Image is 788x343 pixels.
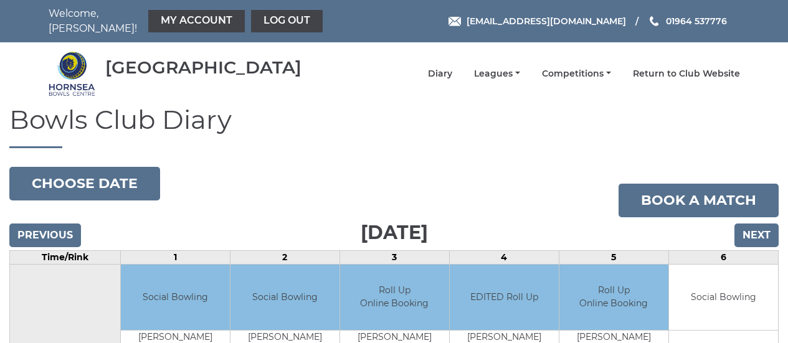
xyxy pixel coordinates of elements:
a: Book a match [619,184,779,217]
button: Choose date [9,167,160,200]
td: Social Bowling [121,265,230,330]
a: Competitions [542,68,611,80]
img: Email [449,17,461,26]
td: EDITED Roll Up [450,265,559,330]
td: Time/Rink [10,251,121,265]
nav: Welcome, [PERSON_NAME]! [49,6,326,36]
span: 01964 537776 [666,16,727,27]
a: Diary [428,68,452,80]
td: Roll Up Online Booking [340,265,449,330]
td: 6 [668,251,778,265]
a: My Account [148,10,245,32]
a: Log out [251,10,323,32]
td: Roll Up Online Booking [559,265,668,330]
a: Leagues [474,68,520,80]
td: Social Bowling [669,265,778,330]
td: Social Bowling [230,265,339,330]
td: 3 [339,251,449,265]
td: 4 [449,251,559,265]
a: Return to Club Website [633,68,740,80]
div: [GEOGRAPHIC_DATA] [105,58,301,77]
input: Previous [9,223,81,247]
a: Phone us 01964 537776 [648,14,727,28]
span: [EMAIL_ADDRESS][DOMAIN_NAME] [467,16,626,27]
td: 1 [120,251,230,265]
h1: Bowls Club Diary [9,105,779,148]
td: 5 [559,251,668,265]
td: 2 [230,251,339,265]
a: Email [EMAIL_ADDRESS][DOMAIN_NAME] [449,14,626,28]
img: Hornsea Bowls Centre [49,50,95,97]
input: Next [734,223,779,247]
img: Phone us [650,16,658,26]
